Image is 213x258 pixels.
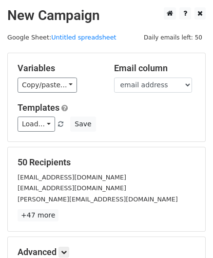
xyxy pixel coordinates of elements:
[140,32,206,43] span: Daily emails left: 50
[18,247,195,258] h5: Advanced
[51,34,116,41] a: Untitled spreadsheet
[18,196,178,203] small: [PERSON_NAME][EMAIL_ADDRESS][DOMAIN_NAME]
[114,63,196,74] h5: Email column
[18,209,58,221] a: +47 more
[18,157,195,168] h5: 50 Recipients
[18,184,126,192] small: [EMAIL_ADDRESS][DOMAIN_NAME]
[18,63,99,74] h5: Variables
[18,102,59,113] a: Templates
[7,7,206,24] h2: New Campaign
[140,34,206,41] a: Daily emails left: 50
[70,117,96,132] button: Save
[18,78,77,93] a: Copy/paste...
[7,34,116,41] small: Google Sheet:
[18,174,126,181] small: [EMAIL_ADDRESS][DOMAIN_NAME]
[164,211,213,258] iframe: Chat Widget
[18,117,55,132] a: Load...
